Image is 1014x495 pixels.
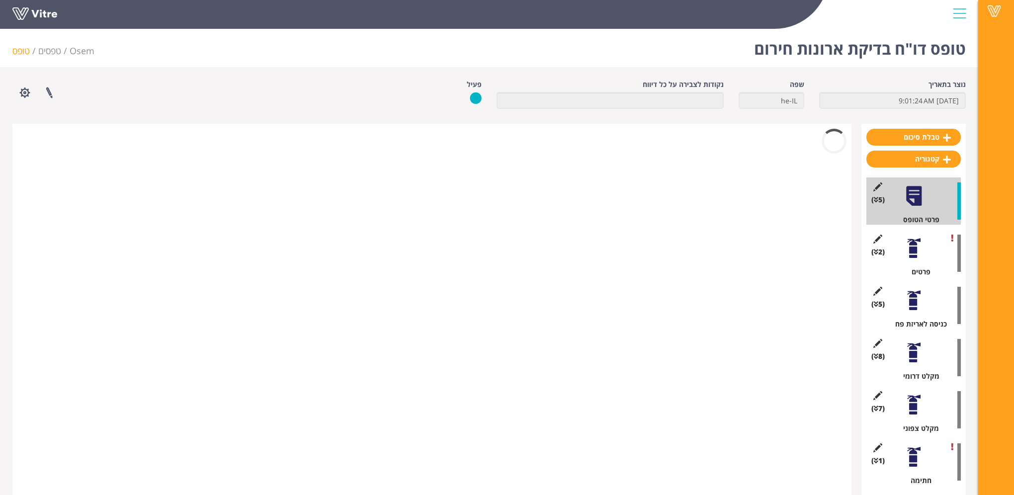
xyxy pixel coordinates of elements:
[871,195,885,205] span: (5 )
[643,80,724,89] label: נקודות לצבירה על כל דיווח
[866,151,961,167] a: קטגוריה
[467,80,482,89] label: פעיל
[866,129,961,146] a: טבלת סיכום
[874,267,961,277] div: פרטים
[874,371,961,381] div: מקלט דרומי
[874,215,961,225] div: פרטי הטופס
[70,45,94,57] span: 402
[470,92,482,104] img: yes
[871,404,885,413] span: (7 )
[874,476,961,486] div: חתימה
[38,45,61,57] a: טפסים
[871,299,885,309] span: (5 )
[871,456,885,466] span: (1 )
[754,25,966,67] h1: טופס דו"ח בדיקת ארונות חירום
[790,80,804,89] label: שפה
[12,45,38,58] li: טופס
[874,423,961,433] div: מקלט צפוני
[874,319,961,329] div: כניסה לאריזת פח
[871,247,885,257] span: (2 )
[871,351,885,361] span: (8 )
[929,80,966,89] label: נוצר בתאריך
